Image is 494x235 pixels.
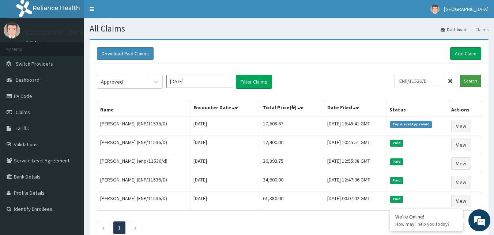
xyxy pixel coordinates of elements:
[97,173,191,192] td: [PERSON_NAME] (ENP/11536/D)
[190,136,260,154] td: [DATE]
[260,100,324,117] th: Total Price(₦)
[118,224,121,231] a: Page 1 is your current page
[468,26,489,33] li: Claims
[260,136,324,154] td: 12,400.00
[190,192,260,210] td: [DATE]
[134,224,137,231] a: Next page
[390,121,432,128] span: Top-Level Approved
[16,77,39,83] span: Dashboard
[4,22,20,38] img: User Image
[448,100,481,117] th: Actions
[16,109,30,115] span: Claims
[390,158,403,165] span: Paid
[390,140,403,146] span: Paid
[390,177,403,184] span: Paid
[451,139,471,151] a: View
[444,6,489,12] span: [GEOGRAPHIC_DATA]
[260,192,324,210] td: 61,380.00
[324,100,386,117] th: Date Filed
[190,154,260,173] td: [DATE]
[395,75,443,87] input: Search by HMO ID
[441,26,468,33] a: Dashboard
[451,157,471,170] a: View
[97,47,154,60] button: Download Paid Claims
[324,192,386,210] td: [DATE] 00:07:02 GMT
[390,196,403,202] span: Paid
[260,117,324,136] td: 17,608.67
[190,100,260,117] th: Encounter Date
[324,154,386,173] td: [DATE] 12:55:38 GMT
[97,100,191,117] th: Name
[190,173,260,192] td: [DATE]
[395,213,457,220] div: We're Online!
[450,47,481,60] a: Add Claim
[460,75,481,87] input: Search
[324,117,386,136] td: [DATE] 16:45:41 GMT
[451,176,471,188] a: View
[38,41,123,51] div: Chat with us now
[97,192,191,210] td: [PERSON_NAME] (ENP/11536/D)
[4,157,139,183] textarea: Type your message and hit 'Enter'
[42,71,101,145] span: We're online!
[236,75,272,89] button: Filter Claims
[324,173,386,192] td: [DATE] 12:47:06 GMT
[90,24,489,33] h1: All Claims
[97,136,191,154] td: [PERSON_NAME] (ENP/11536/D)
[430,5,440,14] img: User Image
[451,120,471,132] a: View
[260,173,324,192] td: 34,600.00
[26,40,43,45] a: Online
[451,195,471,207] a: View
[190,117,260,136] td: [DATE]
[386,100,448,117] th: Status
[97,117,191,136] td: [PERSON_NAME] (ENP/11536/D)
[260,154,324,173] td: 36,893.75
[324,136,386,154] td: [DATE] 10:45:51 GMT
[14,37,30,55] img: d_794563401_company_1708531726252_794563401
[101,78,123,85] div: Approved
[395,221,457,227] p: How may I help you today?
[120,4,137,21] div: Minimize live chat window
[26,30,86,36] p: [GEOGRAPHIC_DATA]
[97,154,191,173] td: [PERSON_NAME] (enp/11536/d)
[16,60,53,67] span: Switch Providers
[166,75,232,88] input: Select Month and Year
[16,125,29,132] span: Tariffs
[102,224,105,231] a: Previous page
